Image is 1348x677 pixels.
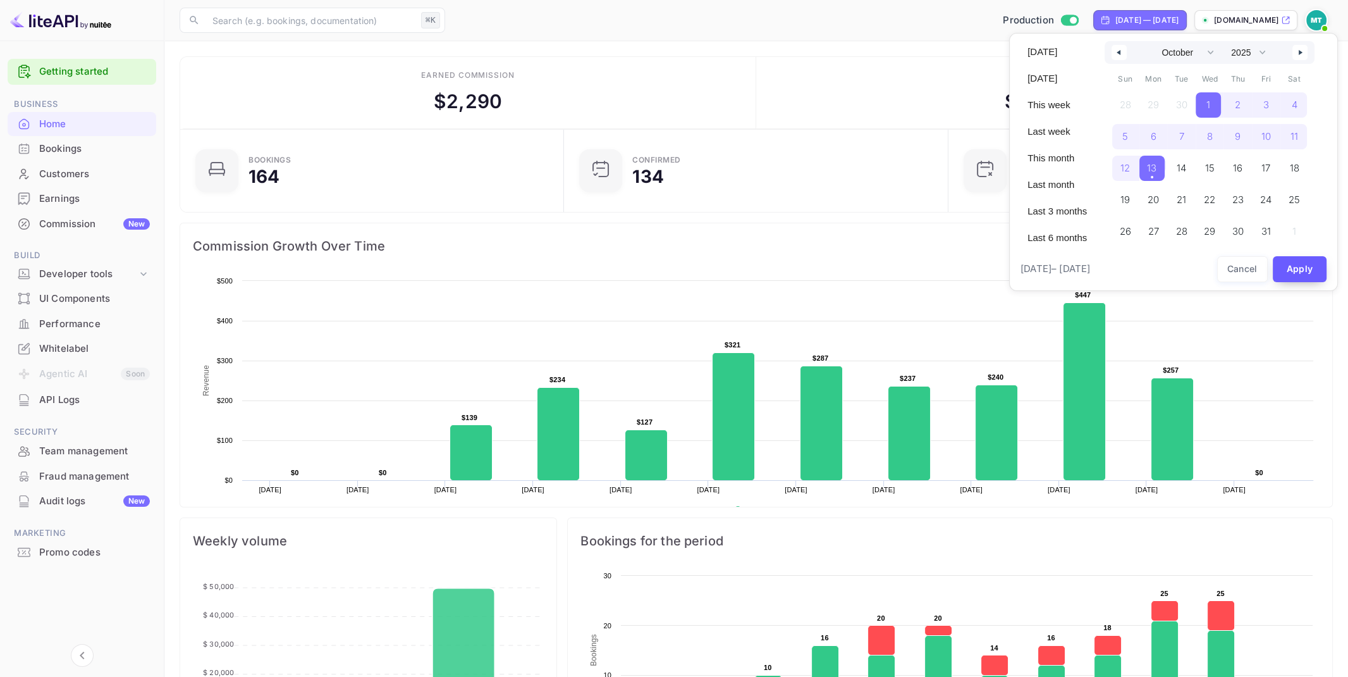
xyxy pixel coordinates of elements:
span: 22 [1204,189,1215,211]
button: 19 [1111,184,1139,209]
button: 4 [1280,89,1309,115]
span: 10 [1261,125,1271,148]
button: 17 [1252,152,1280,178]
button: Last 6 months [1020,227,1094,249]
span: 5 [1122,125,1128,148]
span: 19 [1120,189,1130,211]
span: 9 [1235,125,1241,148]
span: Mon [1139,69,1168,89]
button: 29 [1196,216,1224,241]
button: 8 [1196,121,1224,146]
button: Last week [1020,121,1094,142]
span: 2 [1235,94,1241,116]
span: 31 [1261,220,1271,243]
span: 3 [1263,94,1269,116]
button: 18 [1280,152,1309,178]
span: 17 [1261,157,1270,180]
button: 25 [1280,184,1309,209]
button: 14 [1167,152,1196,178]
span: Tue [1167,69,1196,89]
button: 13 [1139,152,1168,178]
span: 29 [1204,220,1215,243]
button: 20 [1139,184,1168,209]
span: 14 [1177,157,1186,180]
button: 27 [1139,216,1168,241]
button: This month [1020,147,1094,169]
span: [DATE] – [DATE] [1020,262,1090,276]
span: Fri [1252,69,1280,89]
span: 23 [1232,189,1244,211]
span: Wed [1196,69,1224,89]
button: 3 [1252,89,1280,115]
button: 9 [1223,121,1252,146]
button: 21 [1167,184,1196,209]
span: 6 [1151,125,1156,148]
span: 12 [1120,157,1130,180]
span: 28 [1176,220,1187,243]
span: Sat [1280,69,1309,89]
span: 16 [1233,157,1242,180]
span: 25 [1289,189,1300,211]
span: 15 [1205,157,1215,180]
button: 23 [1223,184,1252,209]
button: 31 [1252,216,1280,241]
button: 28 [1167,216,1196,241]
span: 21 [1177,189,1186,211]
span: 24 [1260,189,1271,211]
span: 7 [1179,125,1184,148]
span: 1 [1206,94,1210,116]
span: 13 [1147,157,1156,180]
button: 26 [1111,216,1139,241]
button: [DATE] [1020,41,1094,63]
span: 20 [1148,189,1159,211]
span: 26 [1119,220,1130,243]
button: 1 [1196,89,1224,115]
span: 11 [1290,125,1298,148]
button: 12 [1111,152,1139,178]
span: 8 [1207,125,1213,148]
button: 16 [1223,152,1252,178]
button: [DATE] [1020,68,1094,89]
button: 2 [1223,89,1252,115]
button: This week [1020,94,1094,116]
span: 4 [1291,94,1297,116]
span: Sun [1111,69,1139,89]
button: 6 [1139,121,1168,146]
button: 5 [1111,121,1139,146]
button: Cancel [1217,256,1268,282]
button: 11 [1280,121,1309,146]
button: 30 [1223,216,1252,241]
span: 30 [1232,220,1244,243]
span: 18 [1289,157,1299,180]
button: 7 [1167,121,1196,146]
span: Thu [1223,69,1252,89]
button: 10 [1252,121,1280,146]
button: 15 [1196,152,1224,178]
button: Last 3 months [1020,201,1094,222]
span: 27 [1148,220,1159,243]
button: 22 [1196,184,1224,209]
button: Last month [1020,174,1094,196]
button: 24 [1252,184,1280,209]
button: Apply [1273,256,1327,282]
